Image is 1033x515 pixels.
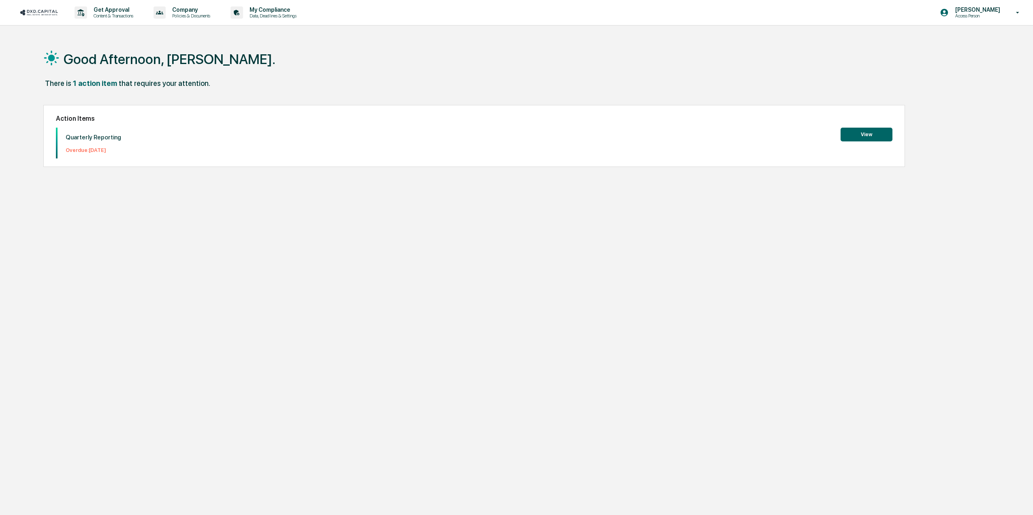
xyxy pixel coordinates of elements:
p: Policies & Documents [166,13,214,19]
p: Access Person [949,13,1004,19]
p: [PERSON_NAME] [949,6,1004,13]
p: My Compliance [243,6,301,13]
img: logo [19,9,58,16]
h1: Good Afternoon, [PERSON_NAME]. [64,51,275,67]
div: 1 action item [73,79,117,88]
p: Data, Deadlines & Settings [243,13,301,19]
button: View [841,128,892,141]
p: Content & Transactions [87,13,137,19]
div: that requires your attention. [119,79,210,88]
a: View [841,130,892,138]
div: There is [45,79,71,88]
p: Get Approval [87,6,137,13]
h2: Action Items [56,115,893,122]
p: Company [166,6,214,13]
iframe: Open customer support [1007,488,1029,510]
p: Quarterly Reporting [66,134,121,141]
p: Overdue: [DATE] [66,147,121,153]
